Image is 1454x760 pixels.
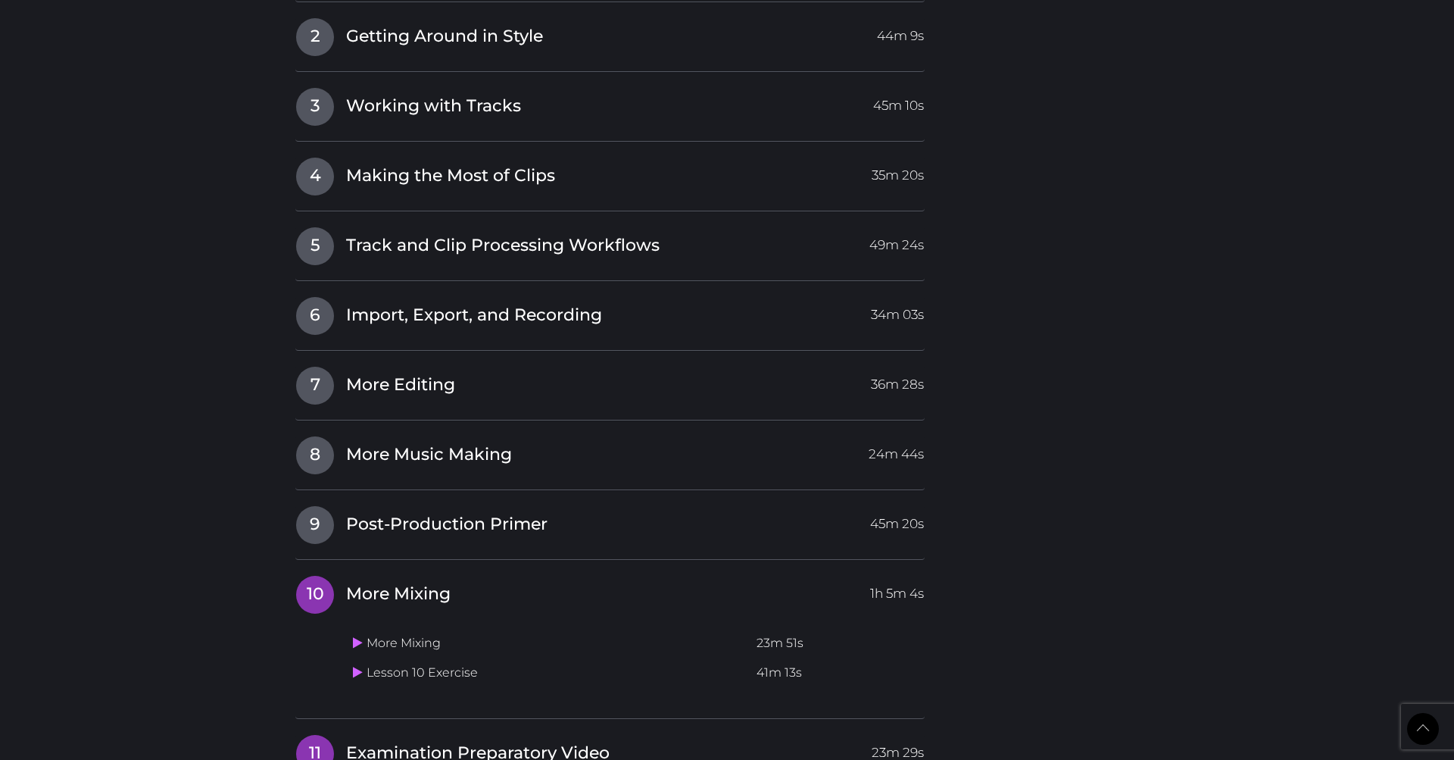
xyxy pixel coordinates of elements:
[346,513,548,536] span: Post-Production Primer
[346,304,602,327] span: Import, Export, and Recording
[296,506,334,544] span: 9
[295,17,925,49] a: 2Getting Around in Style44m 9s
[870,576,924,603] span: 1h 5m 4s
[295,436,925,468] a: 8More Music Making24m 44s
[295,227,925,258] a: 5Track and Clip Processing Workflows49m 24s
[296,88,334,126] span: 3
[296,367,334,405] span: 7
[872,158,924,185] span: 35m 20s
[873,88,924,115] span: 45m 10s
[296,158,334,195] span: 4
[877,18,924,45] span: 44m 9s
[347,658,750,688] td: Lesson 10 Exercise
[295,296,925,328] a: 6Import, Export, and Recording34m 03s
[346,234,660,258] span: Track and Clip Processing Workflows
[346,95,521,118] span: Working with Tracks
[296,227,334,265] span: 5
[1407,713,1439,745] a: Back to Top
[296,297,334,335] span: 6
[871,297,924,324] span: 34m 03s
[870,506,924,533] span: 45m 20s
[750,658,925,688] td: 41m 13s
[296,436,334,474] span: 8
[296,18,334,56] span: 2
[750,629,925,658] td: 23m 51s
[346,443,512,467] span: More Music Making
[295,505,925,537] a: 9Post-Production Primer45m 20s
[347,629,750,658] td: More Mixing
[296,576,334,614] span: 10
[346,374,455,397] span: More Editing
[346,25,543,48] span: Getting Around in Style
[295,87,925,119] a: 3Working with Tracks45m 10s
[869,436,924,464] span: 24m 44s
[295,157,925,189] a: 4Making the Most of Clips35m 20s
[869,227,924,255] span: 49m 24s
[295,575,925,607] a: 10More Mixing1h 5m 4s
[295,366,925,398] a: 7More Editing36m 28s
[871,367,924,394] span: 36m 28s
[346,164,555,188] span: Making the Most of Clips
[346,583,451,606] span: More Mixing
